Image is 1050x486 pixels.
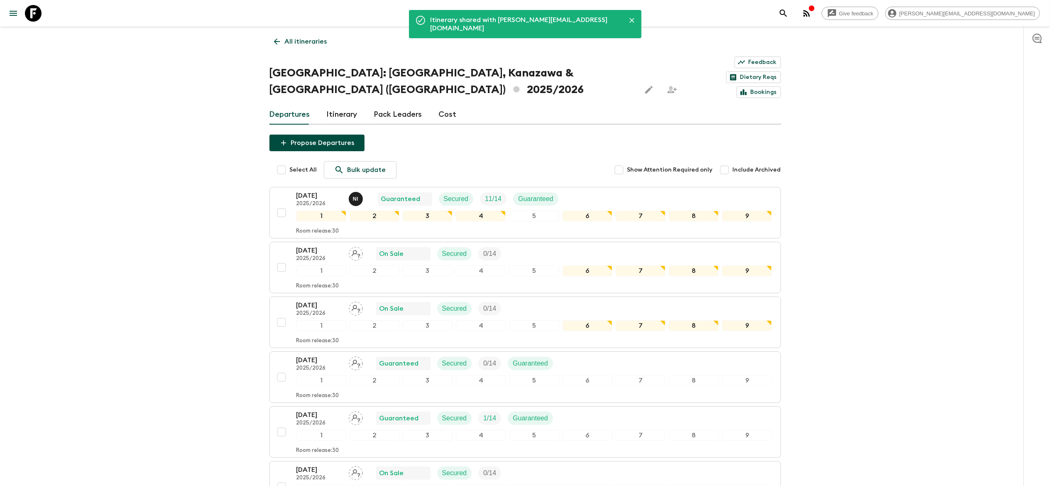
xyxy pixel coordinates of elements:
p: On Sale [379,468,404,478]
p: On Sale [379,249,404,259]
p: Secured [444,194,469,204]
button: Edit this itinerary [641,81,657,98]
div: Secured [437,302,472,315]
span: Show Attention Required only [627,166,713,174]
div: 6 [563,375,612,386]
span: Assign pack leader [349,469,363,475]
span: Naoya Ishida [349,194,365,201]
p: Secured [442,304,467,314]
span: Share this itinerary [664,81,680,98]
p: Bulk update [348,165,386,175]
div: Trip Fill [478,357,501,370]
div: Trip Fill [478,466,501,480]
div: 6 [563,320,612,331]
div: 1 [296,265,346,276]
div: 7 [616,320,666,331]
div: 6 [563,430,612,441]
span: Select All [290,166,317,174]
button: [DATE]2025/2026Assign pack leaderOn SaleSecuredTrip Fill123456789Room release:30 [269,242,781,293]
p: Room release: 30 [296,228,339,235]
h1: [GEOGRAPHIC_DATA]: [GEOGRAPHIC_DATA], Kanazawa & [GEOGRAPHIC_DATA] ([GEOGRAPHIC_DATA]) 2025/2026 [269,65,634,98]
div: Secured [439,192,474,206]
div: 7 [616,430,666,441]
a: Give feedback [822,7,879,20]
div: 3 [403,320,453,331]
div: 4 [456,430,506,441]
span: Assign pack leader [349,359,363,366]
div: 7 [616,211,666,221]
p: N I [353,196,358,202]
div: Trip Fill [478,412,501,425]
div: Secured [437,412,472,425]
p: Secured [442,468,467,478]
button: NI [349,192,365,206]
p: Guaranteed [518,194,553,204]
p: 0 / 14 [483,358,496,368]
div: 4 [456,375,506,386]
div: Secured [437,466,472,480]
div: Secured [437,357,472,370]
p: Secured [442,413,467,423]
p: 11 / 14 [485,194,502,204]
p: 2025/2026 [296,420,342,427]
p: 2025/2026 [296,310,342,317]
div: [PERSON_NAME][EMAIL_ADDRESS][DOMAIN_NAME] [885,7,1040,20]
div: 3 [403,211,453,221]
div: 3 [403,265,453,276]
a: Bookings [737,86,781,98]
button: [DATE]2025/2026Assign pack leaderGuaranteedSecuredTrip FillGuaranteed123456789Room release:30 [269,351,781,403]
span: [PERSON_NAME][EMAIL_ADDRESS][DOMAIN_NAME] [895,10,1040,17]
p: [DATE] [296,300,342,310]
div: 5 [509,375,559,386]
a: Dietary Reqs [726,71,781,83]
div: 9 [722,211,772,221]
p: Secured [442,249,467,259]
span: Include Archived [733,166,781,174]
p: Room release: 30 [296,338,339,344]
a: Feedback [734,56,781,68]
p: [DATE] [296,465,342,475]
button: search adventures [775,5,792,22]
span: Give feedback [835,10,878,17]
p: [DATE] [296,191,342,201]
p: [DATE] [296,245,342,255]
p: [DATE] [296,355,342,365]
div: 7 [616,375,666,386]
p: Secured [442,358,467,368]
p: [DATE] [296,410,342,420]
button: menu [5,5,22,22]
div: 5 [509,320,559,331]
span: Assign pack leader [349,249,363,256]
button: Propose Departures [269,135,365,151]
div: 2 [350,430,399,441]
span: Assign pack leader [349,304,363,311]
a: Bulk update [324,161,397,179]
div: Trip Fill [478,302,501,315]
div: 4 [456,320,506,331]
button: [DATE]2025/2026Assign pack leaderOn SaleSecuredTrip Fill123456789Room release:30 [269,297,781,348]
p: 2025/2026 [296,475,342,481]
div: Itinerary shared with [PERSON_NAME][EMAIL_ADDRESS][DOMAIN_NAME] [431,12,619,36]
p: 2025/2026 [296,255,342,262]
button: [DATE]2025/2026Naoya IshidaGuaranteedSecuredTrip FillGuaranteed123456789Room release:30 [269,187,781,238]
a: Departures [269,105,310,125]
p: 0 / 14 [483,249,496,259]
p: 2025/2026 [296,365,342,372]
a: Itinerary [327,105,357,125]
p: Guaranteed [381,194,421,204]
p: Room release: 30 [296,447,339,454]
div: 8 [669,375,719,386]
div: 8 [669,211,719,221]
div: 1 [296,430,346,441]
div: 5 [509,430,559,441]
button: Close [626,14,638,27]
div: 5 [509,211,559,221]
div: 2 [350,211,399,221]
p: On Sale [379,304,404,314]
p: Room release: 30 [296,393,339,399]
div: 8 [669,265,719,276]
div: 3 [403,430,453,441]
p: 1 / 14 [483,413,496,423]
p: 2025/2026 [296,201,342,207]
div: 1 [296,375,346,386]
